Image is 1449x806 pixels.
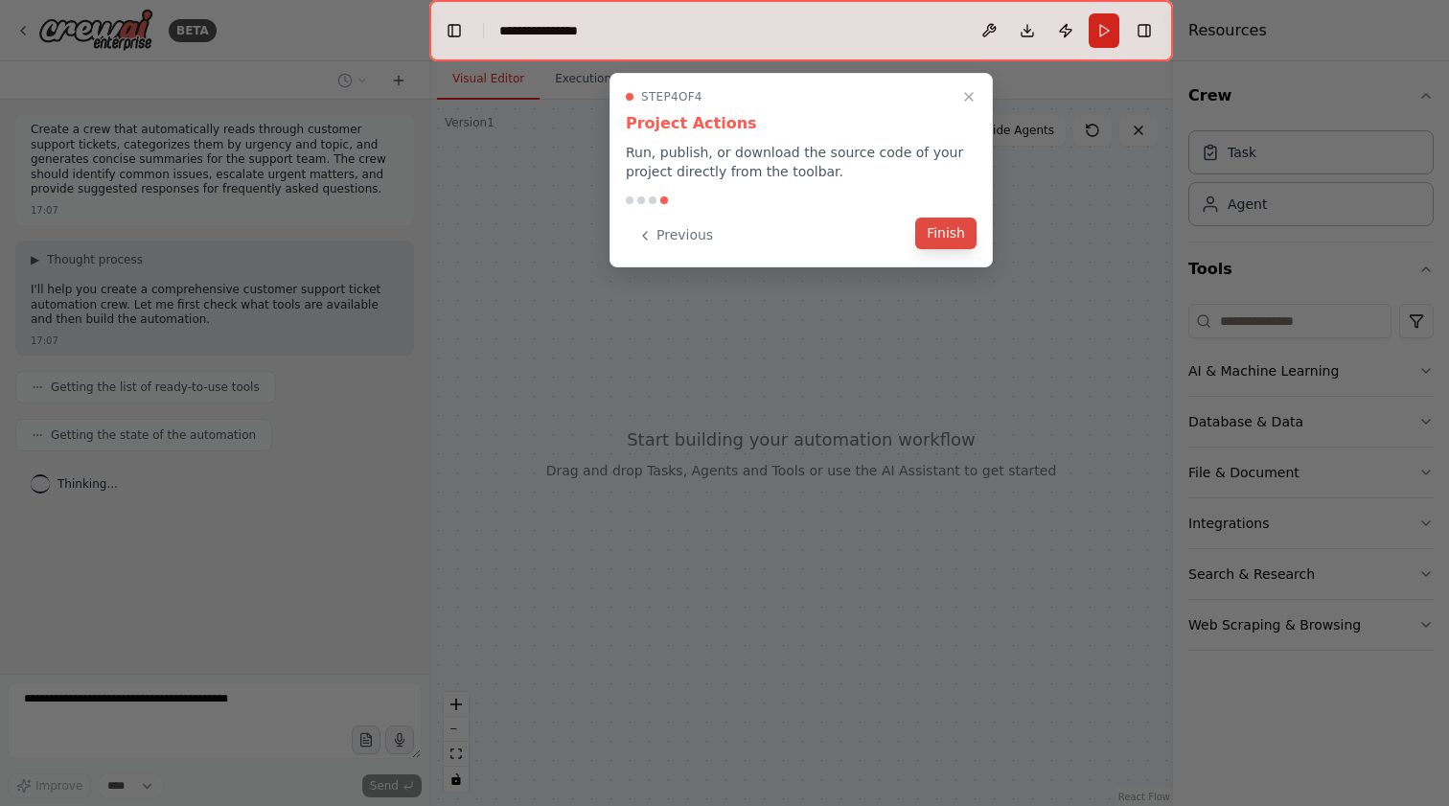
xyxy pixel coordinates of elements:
button: Hide left sidebar [441,17,468,44]
button: Previous [626,219,724,251]
h3: Project Actions [626,112,977,135]
span: Step 4 of 4 [641,89,702,104]
button: Finish [915,218,977,249]
p: Run, publish, or download the source code of your project directly from the toolbar. [626,143,977,181]
button: Close walkthrough [957,85,980,108]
